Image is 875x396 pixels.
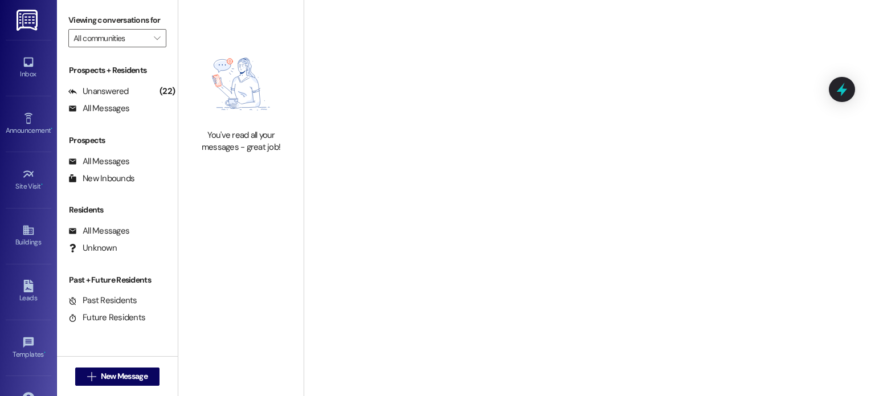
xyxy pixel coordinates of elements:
[6,333,51,364] a: Templates •
[68,312,145,324] div: Future Residents
[68,85,129,97] div: Unanswered
[68,295,137,307] div: Past Residents
[57,134,178,146] div: Prospects
[68,173,134,185] div: New Inbounds
[6,221,51,251] a: Buildings
[157,83,178,100] div: (22)
[6,52,51,83] a: Inbox
[87,372,96,381] i: 
[68,156,129,168] div: All Messages
[68,225,129,237] div: All Messages
[68,11,166,29] label: Viewing conversations for
[57,204,178,216] div: Residents
[41,181,43,189] span: •
[191,129,291,154] div: You've read all your messages - great job!
[68,242,117,254] div: Unknown
[73,29,148,47] input: All communities
[57,64,178,76] div: Prospects + Residents
[6,276,51,307] a: Leads
[68,103,129,115] div: All Messages
[17,10,40,31] img: ResiDesk Logo
[154,34,160,43] i: 
[6,165,51,195] a: Site Visit •
[101,370,148,382] span: New Message
[51,125,52,133] span: •
[75,368,160,386] button: New Message
[57,274,178,286] div: Past + Future Residents
[191,44,291,124] img: empty-state
[44,349,46,357] span: •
